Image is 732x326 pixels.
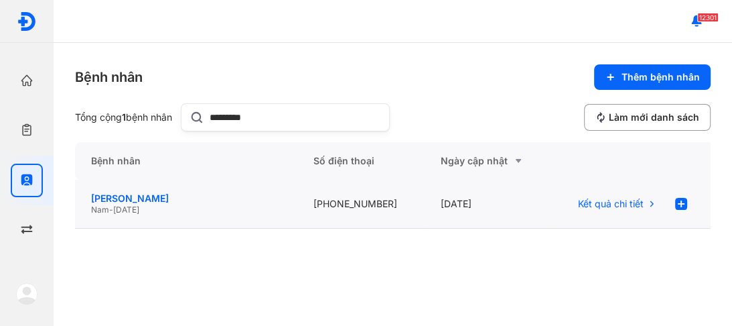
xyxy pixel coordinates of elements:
div: Ngày cập nhật [441,153,536,169]
div: [PHONE_NUMBER] [297,180,425,229]
img: logo [16,283,38,305]
div: Bệnh nhân [75,68,143,87]
span: Kết quả chi tiết [578,198,644,210]
span: Nam [91,205,109,215]
span: 1 [122,111,126,123]
span: [DATE] [113,205,139,215]
img: logo [17,11,37,32]
button: Thêm bệnh nhân [594,64,711,90]
div: Số điện thoại [297,142,425,180]
div: Tổng cộng bệnh nhân [75,111,175,123]
span: - [109,205,113,215]
div: [DATE] [425,180,552,229]
button: Làm mới danh sách [584,104,711,131]
span: Làm mới danh sách [609,111,699,123]
span: 12301 [697,13,719,22]
div: Bệnh nhân [75,142,297,180]
span: Thêm bệnh nhân [621,71,700,83]
div: [PERSON_NAME] [91,193,281,205]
